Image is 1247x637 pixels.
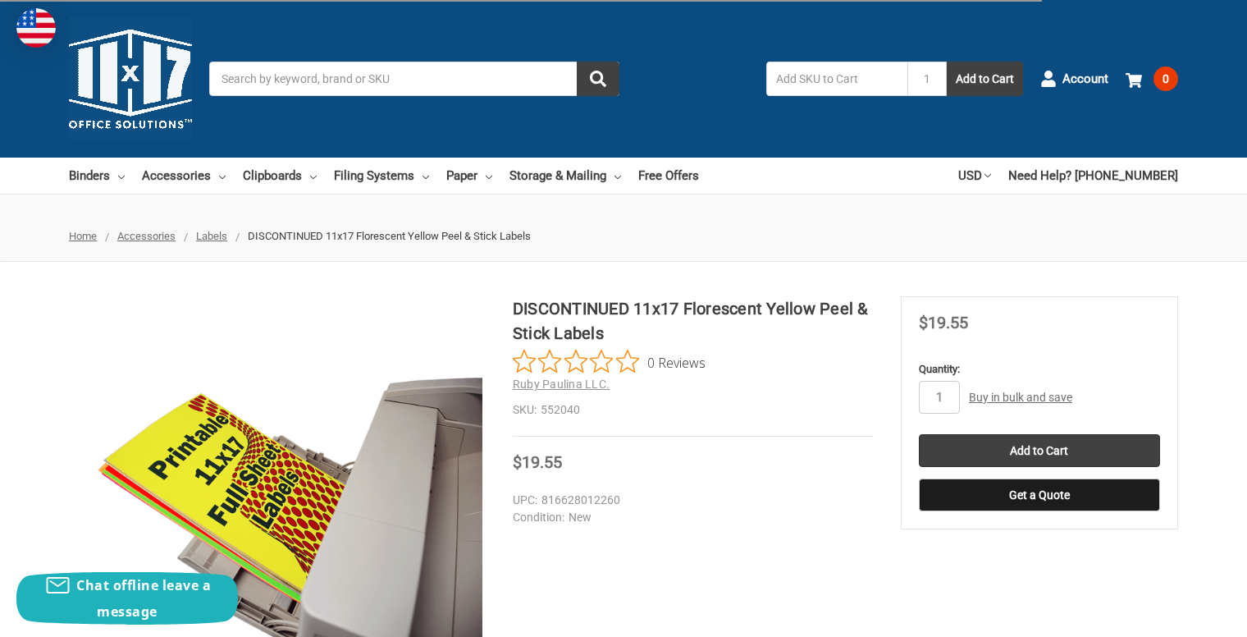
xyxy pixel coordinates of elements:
[69,158,125,194] a: Binders
[16,8,56,48] img: duty and tax information for United States
[1008,158,1178,194] a: Need Help? [PHONE_NUMBER]
[446,158,492,194] a: Paper
[16,572,238,625] button: Chat offline leave a message
[248,230,531,242] span: DISCONTINUED 11x17 Florescent Yellow Peel & Stick Labels
[919,434,1160,467] input: Add to Cart
[1126,57,1178,100] a: 0
[513,401,874,419] dd: 552040
[513,350,706,374] button: Rated 0 out of 5 stars from 0 reviews. Jump to reviews.
[513,401,537,419] dt: SKU:
[209,62,619,96] input: Search by keyword, brand or SKU
[919,313,968,332] span: $19.55
[513,492,866,509] dd: 816628012260
[69,17,192,140] img: 11x17.com
[513,509,866,526] dd: New
[919,361,1160,378] label: Quantity:
[766,62,907,96] input: Add SKU to Cart
[513,492,537,509] dt: UPC:
[1153,66,1178,91] span: 0
[947,62,1023,96] button: Add to Cart
[509,158,621,194] a: Storage & Mailing
[647,350,706,374] span: 0 Reviews
[334,158,429,194] a: Filing Systems
[969,391,1072,404] a: Buy in bulk and save
[919,479,1160,511] button: Get a Quote
[1062,70,1108,89] span: Account
[513,378,610,391] a: Ruby Paulina LLC.
[513,452,562,472] span: $19.55
[76,576,211,621] span: Chat offline leave a message
[196,230,227,242] a: Labels
[513,509,564,526] dt: Condition:
[69,230,97,242] a: Home
[243,158,317,194] a: Clipboards
[1040,57,1108,100] a: Account
[638,158,699,194] a: Free Offers
[117,230,176,242] a: Accessories
[958,158,991,194] a: USD
[142,158,226,194] a: Accessories
[513,296,874,346] h1: DISCONTINUED 11x17 Florescent Yellow Peel & Stick Labels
